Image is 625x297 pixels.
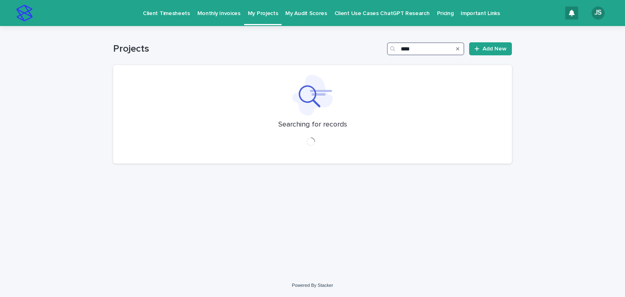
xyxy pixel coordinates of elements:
[16,5,33,21] img: stacker-logo-s-only.png
[278,120,347,129] p: Searching for records
[483,46,507,52] span: Add New
[113,43,384,55] h1: Projects
[387,42,464,55] input: Search
[469,42,512,55] a: Add New
[292,283,333,288] a: Powered By Stacker
[592,7,605,20] div: JS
